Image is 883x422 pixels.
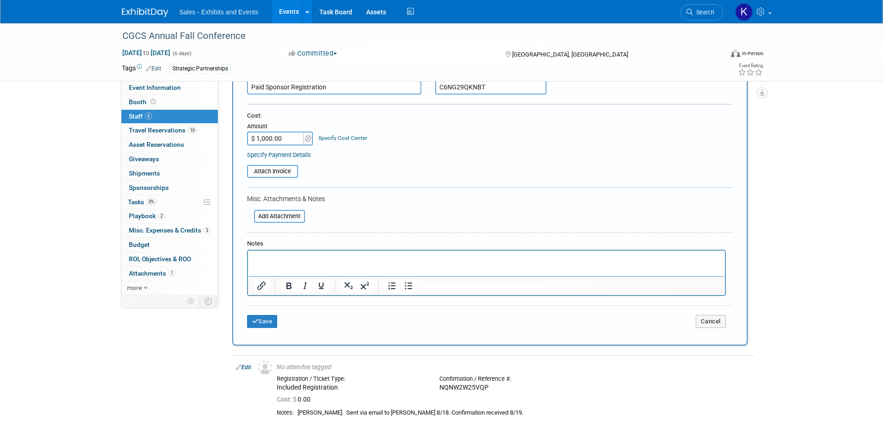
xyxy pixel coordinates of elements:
[696,315,726,328] button: Cancel
[318,135,367,141] a: Specify Cost Center
[129,155,159,163] span: Giveaways
[277,375,426,383] div: Registration / Ticket Type:
[188,127,197,134] span: 10
[248,251,725,276] iframe: Rich Text Area
[277,409,294,416] div: Notes:
[122,63,161,74] td: Tags
[129,227,210,234] span: Misc. Expenses & Credits
[286,49,341,58] button: Committed
[121,152,218,166] a: Giveaways
[439,375,588,383] div: Confirmation / Reference #:
[247,315,278,328] button: Save
[277,363,751,372] div: No attendee tagged
[145,113,152,120] span: 6
[129,113,152,120] span: Staff
[357,279,373,292] button: Superscript
[742,50,763,57] div: In-Person
[183,295,199,307] td: Personalize Event Tab Strip
[129,141,184,148] span: Asset Reservations
[199,295,218,307] td: Toggle Event Tabs
[121,138,218,152] a: Asset Reservations
[298,409,751,417] div: [PERSON_NAME]. Sent via email to [PERSON_NAME] 8/18. Confirmation received 8/19.
[158,213,165,220] span: 2
[119,28,709,44] div: CGCS Annual Fall Conference
[121,238,218,252] a: Budget
[297,279,313,292] button: Italic
[129,241,150,248] span: Budget
[735,3,753,21] img: Kara Haven
[129,212,165,220] span: Playbook
[121,167,218,181] a: Shipments
[313,279,329,292] button: Underline
[277,396,298,403] span: Cost: $
[170,64,231,74] div: Strategic Partnerships
[281,279,297,292] button: Bold
[129,170,160,177] span: Shipments
[258,361,272,375] img: Unassigned-User-Icon.png
[127,284,142,291] span: more
[146,65,161,72] a: Edit
[738,63,763,68] div: Event Rating
[400,279,416,292] button: Bullet list
[172,50,191,57] span: (6 days)
[129,98,158,106] span: Booth
[168,270,175,277] span: 1
[439,384,588,392] div: NQNW2W25VQP
[121,224,218,238] a: Misc. Expenses & Credits3
[121,195,218,209] a: Tasks0%
[247,151,311,158] a: Specify Payment Details
[129,84,181,91] span: Event Information
[179,8,258,16] span: Sales - Exhibits and Events
[236,364,251,371] a: Edit
[277,396,314,403] span: 0.00
[277,384,426,392] div: Included Registration
[247,122,314,132] div: Amount
[247,194,733,203] div: Misc. Attachments & Notes
[247,112,733,120] div: Cost:
[122,49,171,57] span: [DATE] [DATE]
[142,49,151,57] span: to
[129,126,197,134] span: Travel Reservations
[121,267,218,281] a: Attachments1
[121,281,218,295] a: more
[247,239,726,248] div: Notes
[680,4,723,20] a: Search
[122,8,168,17] img: ExhibitDay
[731,50,740,57] img: Format-Inperson.png
[512,51,628,58] span: [GEOGRAPHIC_DATA], [GEOGRAPHIC_DATA]
[129,255,191,263] span: ROI, Objectives & ROO
[668,48,764,62] div: Event Format
[121,95,218,109] a: Booth
[129,184,169,191] span: Sponsorships
[341,279,356,292] button: Subscript
[384,279,400,292] button: Numbered list
[129,270,175,277] span: Attachments
[693,9,714,16] span: Search
[121,252,218,266] a: ROI, Objectives & ROO
[254,279,269,292] button: Insert/edit link
[121,209,218,223] a: Playbook2
[203,227,210,234] span: 3
[146,198,157,205] span: 0%
[128,198,157,206] span: Tasks
[149,98,158,105] span: Booth not reserved yet
[121,181,218,195] a: Sponsorships
[121,110,218,124] a: Staff6
[121,81,218,95] a: Event Information
[121,124,218,138] a: Travel Reservations10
